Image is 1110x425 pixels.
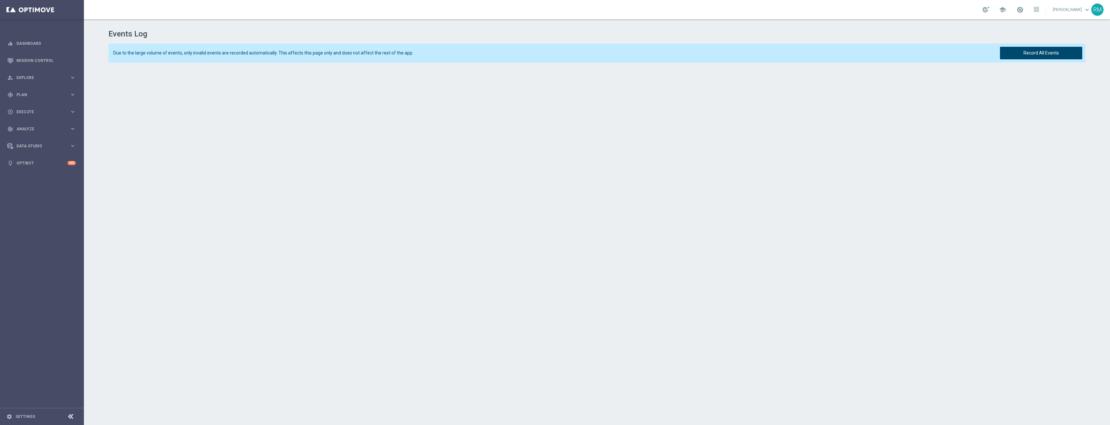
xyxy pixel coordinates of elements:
[7,126,70,132] div: Analyze
[16,154,67,172] a: Optibot
[16,144,70,148] span: Data Studio
[16,127,70,131] span: Analyze
[16,110,70,114] span: Execute
[16,93,70,97] span: Plan
[7,75,76,80] button: person_search Explore keyboard_arrow_right
[7,154,76,172] div: Optibot
[7,126,13,132] i: track_changes
[16,52,76,69] a: Mission Control
[7,75,70,81] div: Explore
[7,109,70,115] div: Execute
[70,109,76,115] i: keyboard_arrow_right
[70,74,76,81] i: keyboard_arrow_right
[7,52,76,69] div: Mission Control
[7,126,76,132] button: track_changes Analyze keyboard_arrow_right
[7,109,76,114] button: play_circle_outline Execute keyboard_arrow_right
[7,92,76,97] button: gps_fixed Plan keyboard_arrow_right
[7,41,76,46] button: equalizer Dashboard
[113,50,992,56] span: Due to the large volume of events, only invalid events are recorded automatically. This affects t...
[7,160,13,166] i: lightbulb
[7,92,70,98] div: Plan
[999,6,1006,13] span: school
[6,414,12,420] i: settings
[70,143,76,149] i: keyboard_arrow_right
[70,92,76,98] i: keyboard_arrow_right
[7,41,13,46] i: equalizer
[1091,4,1104,16] div: RM
[1052,5,1091,15] a: [PERSON_NAME]keyboard_arrow_down
[70,126,76,132] i: keyboard_arrow_right
[7,92,13,98] i: gps_fixed
[7,161,76,166] button: lightbulb Optibot +10
[1084,6,1091,13] span: keyboard_arrow_down
[7,143,76,149] button: Data Studio keyboard_arrow_right
[7,35,76,52] div: Dashboard
[16,76,70,80] span: Explore
[16,35,76,52] a: Dashboard
[1000,47,1082,59] button: Record All Events
[7,143,70,149] div: Data Studio
[15,415,35,419] a: Settings
[7,109,13,115] i: play_circle_outline
[7,58,76,63] button: Mission Control
[7,75,13,81] i: person_search
[67,161,76,165] div: +10
[108,29,1086,39] h1: Events Log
